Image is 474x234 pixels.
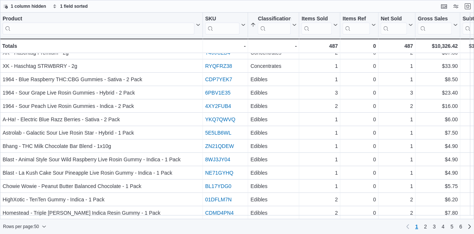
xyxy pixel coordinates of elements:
div: 1964 - Sour Peach Live Rosin Gummies - Indica - 2 Pack [3,102,200,111]
div: Product [3,16,194,23]
div: Edibles [250,88,297,97]
div: 0 [343,142,376,151]
div: 1 [301,115,338,124]
div: SKU URL [205,16,240,34]
button: Exit fullscreen [463,2,472,11]
div: SKU [205,16,240,23]
div: Homestead - Triple [PERSON_NAME] Indica Resin Gummy - 1 Pack [3,208,200,217]
button: Net Sold [381,16,413,34]
div: $6.20 [418,195,458,204]
a: Page 3 of 6 [430,221,439,233]
div: 1 [381,115,413,124]
div: 1 [301,75,338,84]
a: Page 6 of 6 [456,221,465,233]
div: 1 [301,62,338,70]
div: 1 [381,128,413,137]
div: 2 [381,208,413,217]
span: 1 field sorted [60,3,88,9]
div: Chowie Wowie - Peanut Butter Balanced Chocolate - 1 Pack [3,182,200,191]
div: Bhang - THC Milk Chocolate Bar Blend - 1x10g [3,142,200,151]
div: 1 [381,75,413,84]
nav: Pagination for preceding grid [403,221,474,233]
div: $7.80 [418,208,458,217]
div: $33.90 [418,62,458,70]
span: 6 [459,223,462,230]
div: 2 [301,102,338,111]
button: Classification [250,16,297,34]
div: Blast - La Kush Cake Sour Pineapple Live Rosin Gummy - Indica - 1 Pack [3,168,200,177]
div: Edibles [250,195,297,204]
div: Items Sold [301,16,332,23]
div: Edibles [250,182,297,191]
div: 1 [381,168,413,177]
div: Astrolab - Galactic Sour Live Rosin Star - Hybrid - 1 Pack [3,128,200,137]
div: - [205,42,246,50]
div: 1 [381,182,413,191]
div: Net Sold [381,16,407,34]
a: 6PBV1E35 [205,90,231,96]
div: 1 [381,155,413,164]
div: 0 [343,168,376,177]
button: Page 1 of 6 [412,221,421,233]
div: $4.90 [418,142,458,151]
div: $8.50 [418,75,458,84]
div: 0 [343,102,376,111]
div: XK - Haschtag STRWBRRY - 2g [3,62,200,70]
div: 0 [343,155,376,164]
div: 0 [343,128,376,137]
div: 0 [343,208,376,217]
div: Product [3,16,194,34]
div: 0 [343,62,376,70]
a: Page 2 of 6 [421,221,430,233]
a: 01DFLM7N [205,197,232,202]
a: Page 4 of 6 [439,221,448,233]
div: $6.00 [418,115,458,124]
div: Edibles [250,155,297,164]
div: Edibles [250,208,297,217]
div: 487 [381,42,413,50]
a: NE71GYHQ [205,170,233,176]
div: HighXotic - TenTen Gummy - Indica - 1 Pack [3,195,200,204]
div: 1 [301,128,338,137]
div: Classification [258,16,291,23]
a: CDMD4PN4 [205,210,234,216]
div: 2 [381,195,413,204]
a: 8WJ3JY04 [205,156,230,162]
button: Items Ref [343,16,376,34]
a: CDP7YEK7 [205,76,232,82]
div: 1 [381,142,413,151]
div: 2 [381,102,413,111]
span: 5 [450,223,453,230]
div: 1 [301,142,338,151]
a: Page 5 of 6 [447,221,456,233]
div: $16.00 [418,102,458,111]
div: Items Sold [301,16,332,34]
span: 1 column hidden [11,3,46,9]
div: 0 [343,88,376,97]
div: 1964 - Blue Raspberry THC:CBG Gummies - Sativa - 2 Pack [3,75,200,84]
button: Previous page [403,222,412,231]
ul: Pagination for preceding grid [412,221,465,233]
div: 2 [301,208,338,217]
div: Gross Sales [418,16,452,34]
a: BL17YDG0 [205,183,231,189]
div: 1 [301,155,338,164]
div: $4.90 [418,168,458,177]
div: Edibles [250,115,297,124]
div: $10,326.42 [418,42,458,50]
div: 0 [343,75,376,84]
button: Product [3,16,200,34]
button: Gross Sales [418,16,458,34]
div: 3 [301,88,338,97]
a: 5E5LB6WL [205,130,231,136]
a: Next page [465,222,474,231]
div: 0 [343,195,376,204]
div: $23.40 [418,88,458,97]
div: Items Ref [343,16,370,34]
div: Edibles [250,128,297,137]
button: Display options [451,2,460,11]
a: 4XY2FUB4 [205,103,231,109]
button: 1 field sorted [50,2,91,11]
div: Blast - Animal Style Sour Wild Raspberry Live Rosin Gummy - Indica - 1 Pack [3,155,200,164]
a: RYQFRZ38 [205,63,232,69]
